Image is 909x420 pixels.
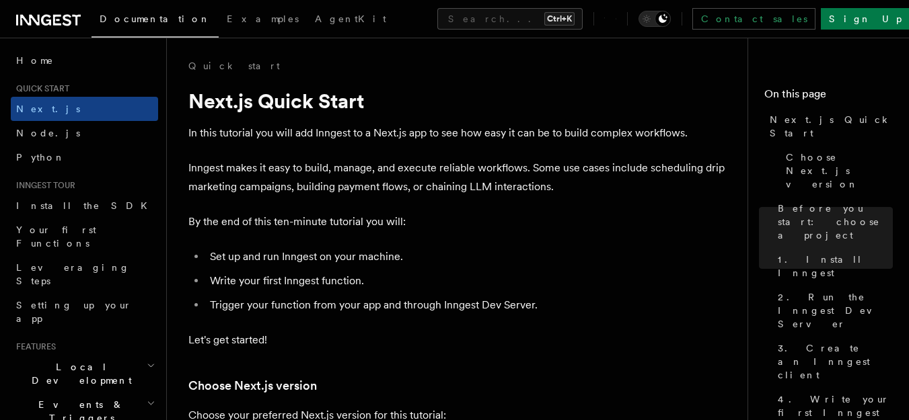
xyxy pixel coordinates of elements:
a: 3. Create an Inngest client [772,336,893,387]
a: Setting up your app [11,293,158,331]
a: Node.js [11,121,158,145]
span: 3. Create an Inngest client [778,341,893,382]
span: Local Development [11,360,147,387]
a: Choose Next.js version [780,145,893,196]
span: Leveraging Steps [16,262,130,286]
button: Toggle dark mode [639,11,671,27]
span: Next.js Quick Start [770,113,893,140]
a: Your first Functions [11,218,158,255]
button: Local Development [11,355,158,392]
p: In this tutorial you will add Inngest to a Next.js app to see how easy it can be to build complex... [188,124,727,142]
li: Set up and run Inngest on your machine. [206,247,727,266]
span: Python [16,152,65,163]
kbd: Ctrl+K [544,12,575,26]
h1: Next.js Quick Start [188,89,727,113]
li: Write your first Inngest function. [206,271,727,290]
a: AgentKit [307,4,394,36]
span: Examples [227,13,299,24]
a: 1. Install Inngest [772,247,893,285]
a: Before you start: choose a project [772,196,893,247]
p: Inngest makes it easy to build, manage, and execute reliable workflows. Some use cases include sc... [188,159,727,196]
span: Documentation [100,13,211,24]
a: Next.js [11,97,158,121]
span: Next.js [16,103,80,114]
a: Python [11,145,158,169]
span: Your first Functions [16,224,96,249]
span: Node.js [16,128,80,138]
p: By the end of this ten-minute tutorial you will: [188,212,727,231]
a: Examples [219,4,307,36]
a: 2. Run the Inngest Dev Server [772,285,893,336]
a: Next.js Quick Start [764,108,893,145]
a: Install the SDK [11,194,158,218]
li: Trigger your function from your app and through Inngest Dev Server. [206,296,727,314]
h4: On this page [764,86,893,108]
span: Quick start [11,83,69,94]
span: Features [11,341,56,352]
span: Setting up your app [16,300,132,324]
span: Home [16,54,54,67]
span: Choose Next.js version [786,151,893,191]
span: 1. Install Inngest [778,253,893,280]
button: Search...Ctrl+K [437,8,583,30]
span: Before you start: choose a project [778,202,893,242]
span: AgentKit [315,13,386,24]
a: Leveraging Steps [11,255,158,293]
a: Contact sales [692,8,815,30]
span: 2. Run the Inngest Dev Server [778,290,893,331]
a: Quick start [188,59,280,73]
span: Inngest tour [11,180,75,191]
a: Choose Next.js version [188,376,317,395]
a: Documentation [92,4,219,38]
span: Install the SDK [16,200,155,211]
p: Let's get started! [188,331,727,349]
a: Home [11,48,158,73]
